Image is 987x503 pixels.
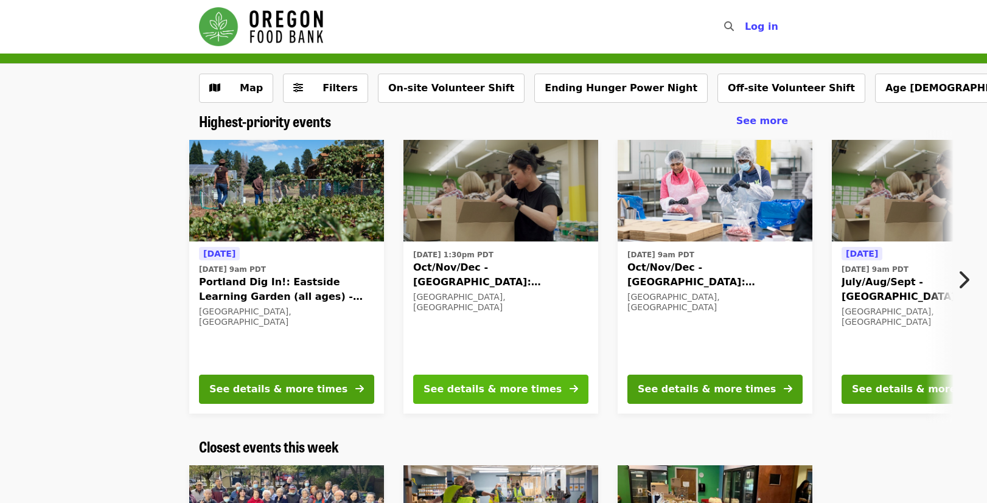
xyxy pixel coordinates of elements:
[209,82,220,94] i: map icon
[947,263,987,297] button: Next item
[403,140,598,242] img: Oct/Nov/Dec - Portland: Repack/Sort (age 8+) organized by Oregon Food Bank
[784,383,792,395] i: arrow-right icon
[413,292,588,313] div: [GEOGRAPHIC_DATA], [GEOGRAPHIC_DATA]
[638,382,776,397] div: See details & more times
[735,15,788,39] button: Log in
[842,264,909,275] time: [DATE] 9am PDT
[957,268,969,291] i: chevron-right icon
[199,275,374,304] span: Portland Dig In!: Eastside Learning Garden (all ages) - Aug/Sept/Oct
[189,438,798,456] div: Closest events this week
[189,140,384,414] a: See details for "Portland Dig In!: Eastside Learning Garden (all ages) - Aug/Sept/Oct"
[627,292,803,313] div: [GEOGRAPHIC_DATA], [GEOGRAPHIC_DATA]
[283,74,368,103] button: Filters (0 selected)
[741,12,751,41] input: Search
[413,375,588,404] button: See details & more times
[534,74,708,103] button: Ending Hunger Power Night
[199,113,331,130] a: Highest-priority events
[199,74,273,103] button: Show map view
[724,21,734,32] i: search icon
[424,382,562,397] div: See details & more times
[199,375,374,404] button: See details & more times
[403,140,598,414] a: See details for "Oct/Nov/Dec - Portland: Repack/Sort (age 8+)"
[627,260,803,290] span: Oct/Nov/Dec - [GEOGRAPHIC_DATA]: Repack/Sort (age [DEMOGRAPHIC_DATA]+)
[199,110,331,131] span: Highest-priority events
[240,82,263,94] span: Map
[355,383,364,395] i: arrow-right icon
[209,382,347,397] div: See details & more times
[846,249,878,258] span: [DATE]
[745,21,778,32] span: Log in
[199,7,323,46] img: Oregon Food Bank - Home
[203,249,235,258] span: [DATE]
[378,74,525,103] button: On-site Volunteer Shift
[189,140,384,242] img: Portland Dig In!: Eastside Learning Garden (all ages) - Aug/Sept/Oct organized by Oregon Food Bank
[736,114,788,128] a: See more
[736,115,788,127] span: See more
[618,140,812,242] img: Oct/Nov/Dec - Beaverton: Repack/Sort (age 10+) organized by Oregon Food Bank
[570,383,578,395] i: arrow-right icon
[413,249,493,260] time: [DATE] 1:30pm PDT
[199,264,266,275] time: [DATE] 9am PDT
[413,260,588,290] span: Oct/Nov/Dec - [GEOGRAPHIC_DATA]: Repack/Sort (age [DEMOGRAPHIC_DATA]+)
[293,82,303,94] i: sliders-h icon
[627,249,694,260] time: [DATE] 9am PDT
[717,74,865,103] button: Off-site Volunteer Shift
[189,113,798,130] div: Highest-priority events
[618,140,812,414] a: See details for "Oct/Nov/Dec - Beaverton: Repack/Sort (age 10+)"
[323,82,358,94] span: Filters
[199,435,339,457] span: Closest events this week
[199,438,339,456] a: Closest events this week
[627,375,803,404] button: See details & more times
[199,307,374,327] div: [GEOGRAPHIC_DATA], [GEOGRAPHIC_DATA]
